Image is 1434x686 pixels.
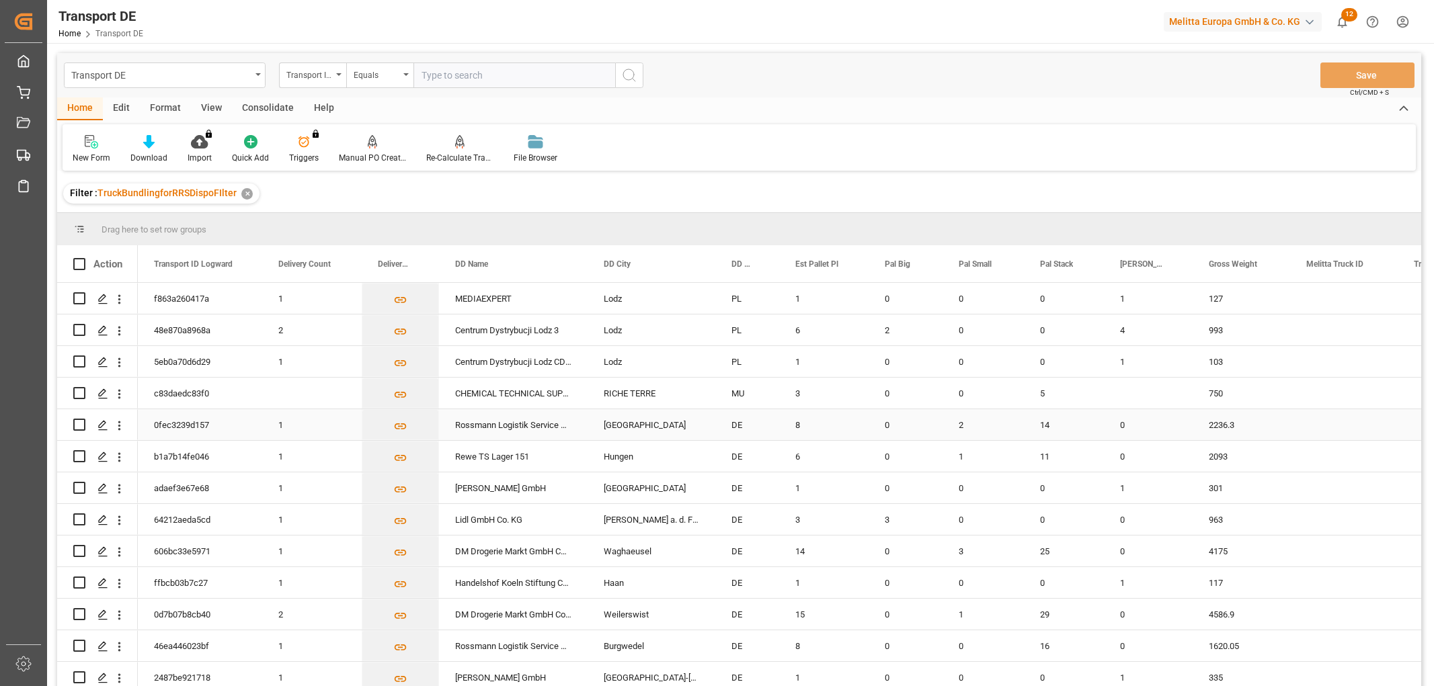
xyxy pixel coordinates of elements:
[604,259,631,269] span: DD City
[588,630,715,661] div: Burgwedel
[138,535,262,566] div: 606bc33e5971
[588,472,715,503] div: [GEOGRAPHIC_DATA]
[57,441,138,472] div: Press SPACE to select this row.
[413,62,615,88] input: Type to search
[241,188,253,200] div: ✕
[286,66,332,81] div: Transport ID Logward
[779,441,869,472] div: 6
[779,409,869,440] div: 8
[97,187,237,198] span: TruckBundlingforRRSDispoFIlter
[103,97,140,120] div: Edit
[588,378,715,409] div: RICHE TERRE
[615,62,643,88] button: search button
[426,152,493,164] div: Re-Calculate Transport Costs
[138,346,262,377] div: 5eb0a70d6d29
[1193,346,1290,377] div: 103
[57,97,103,120] div: Home
[262,472,362,503] div: 1
[1193,441,1290,472] div: 2093
[715,346,779,377] div: PL
[1306,259,1363,269] span: Melitta Truck ID
[869,535,943,566] div: 0
[439,504,588,535] div: Lidl GmbH Co. KG
[57,314,138,346] div: Press SPACE to select this row.
[138,314,262,345] div: 48e870a8968a
[943,441,1024,472] div: 1
[262,599,362,630] div: 2
[138,567,262,598] div: ffbcb03b7c27
[588,409,715,440] div: [GEOGRAPHIC_DATA]
[715,409,779,440] div: DE
[57,567,138,599] div: Press SPACE to select this row.
[779,567,869,598] div: 1
[1104,314,1193,345] div: 4
[514,152,557,164] div: File Browser
[588,441,715,472] div: Hungen
[1024,567,1104,598] div: 0
[588,314,715,345] div: Lodz
[943,630,1024,661] div: 0
[455,259,488,269] span: DD Name
[715,567,779,598] div: DE
[1024,314,1104,345] div: 0
[795,259,838,269] span: Est Pallet Pl
[943,378,1024,409] div: 0
[869,378,943,409] div: 0
[439,567,588,598] div: Handelshof Koeln Stiftung Co. KG
[779,535,869,566] div: 14
[1024,441,1104,472] div: 11
[715,599,779,630] div: DE
[943,283,1024,314] div: 0
[70,187,97,198] span: Filter :
[439,630,588,661] div: Rossmann Logistik Service GmbH
[943,346,1024,377] div: 0
[58,29,81,38] a: Home
[588,504,715,535] div: [PERSON_NAME] a. d. Fils
[130,152,167,164] div: Download
[262,283,362,314] div: 1
[57,504,138,535] div: Press SPACE to select this row.
[439,472,588,503] div: [PERSON_NAME] GmbH
[138,283,262,314] div: f863a260417a
[57,409,138,441] div: Press SPACE to select this row.
[262,409,362,440] div: 1
[1327,7,1357,37] button: show 12 new notifications
[138,378,262,409] div: c83daedc83f0
[57,346,138,378] div: Press SPACE to select this row.
[138,504,262,535] div: 64212aeda5cd
[1193,630,1290,661] div: 1620.05
[154,259,233,269] span: Transport ID Logward
[1024,346,1104,377] div: 0
[943,599,1024,630] div: 1
[73,152,110,164] div: New Form
[1193,409,1290,440] div: 2236.3
[439,535,588,566] div: DM Drogerie Markt GmbH CO KG
[869,630,943,661] div: 0
[779,472,869,503] div: 1
[102,224,206,234] span: Drag here to set row groups
[138,441,262,472] div: b1a7b14fe046
[1104,409,1193,440] div: 0
[439,283,588,314] div: MEDIAEXPERT
[1024,535,1104,566] div: 25
[439,409,588,440] div: Rossmann Logistik Service GmbH
[1104,535,1193,566] div: 0
[943,535,1024,566] div: 3
[715,283,779,314] div: PL
[1193,314,1290,345] div: 993
[715,504,779,535] div: DE
[869,567,943,598] div: 0
[943,314,1024,345] div: 0
[354,66,399,81] div: Equals
[1024,599,1104,630] div: 29
[779,599,869,630] div: 15
[138,472,262,503] div: adaef3e67e68
[1104,283,1193,314] div: 1
[262,314,362,345] div: 2
[943,409,1024,440] div: 2
[869,472,943,503] div: 0
[262,567,362,598] div: 1
[439,378,588,409] div: CHEMICAL TECHNICAL SUPPLIERS (I.O.)LTD
[262,346,362,377] div: 1
[1104,630,1193,661] div: 0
